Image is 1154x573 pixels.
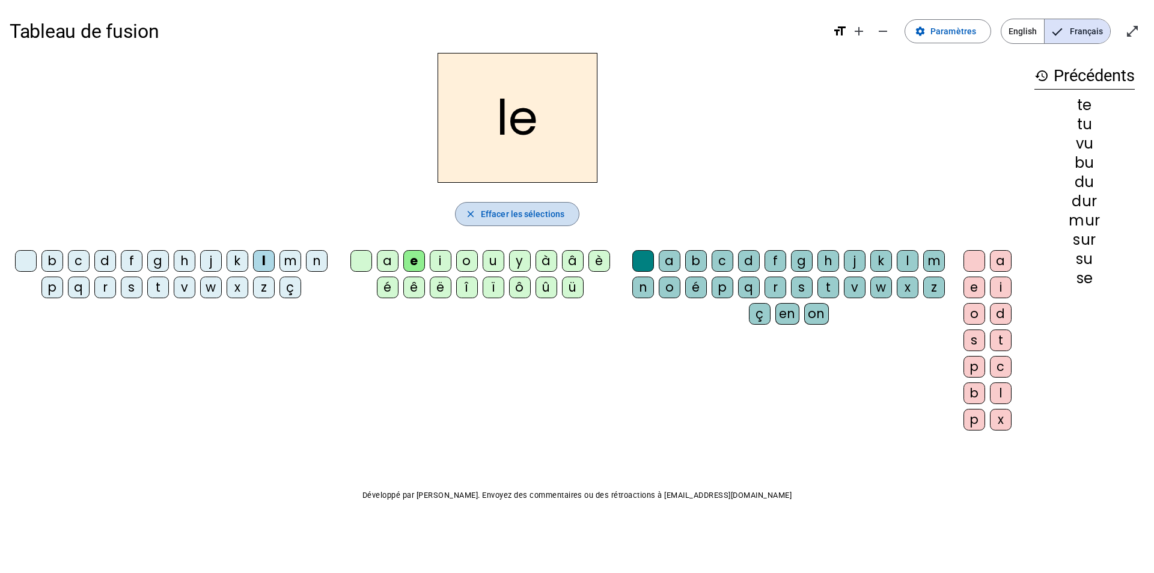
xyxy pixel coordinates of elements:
[817,277,839,298] div: t
[749,303,771,325] div: ç
[94,277,116,298] div: r
[10,488,1144,503] p: Développé par [PERSON_NAME]. Envoyez des commentaires ou des rétroactions à [EMAIL_ADDRESS][DOMAI...
[1034,213,1135,228] div: mur
[659,250,680,272] div: a
[930,24,976,38] span: Paramètres
[481,207,564,221] span: Effacer les sélections
[1045,19,1110,43] span: Français
[10,12,823,51] h1: Tableau de fusion
[897,277,918,298] div: x
[430,277,451,298] div: ë
[430,250,451,272] div: i
[94,250,116,272] div: d
[765,250,786,272] div: f
[844,277,865,298] div: v
[897,250,918,272] div: l
[804,303,829,325] div: on
[1034,252,1135,266] div: su
[847,19,871,43] button: Augmenter la taille de la police
[990,409,1012,431] div: x
[456,277,478,298] div: î
[870,277,892,298] div: w
[905,19,991,43] button: Paramètres
[990,303,1012,325] div: d
[1034,69,1049,83] mat-icon: history
[377,277,398,298] div: é
[990,356,1012,378] div: c
[403,277,425,298] div: ê
[588,250,610,272] div: è
[775,303,799,325] div: en
[509,277,531,298] div: ô
[227,250,248,272] div: k
[990,382,1012,404] div: l
[174,277,195,298] div: v
[870,250,892,272] div: k
[1120,19,1144,43] button: Entrer en plein écran
[1034,117,1135,132] div: tu
[253,250,275,272] div: l
[41,277,63,298] div: p
[876,24,890,38] mat-icon: remove
[1001,19,1044,43] span: English
[465,209,476,219] mat-icon: close
[253,277,275,298] div: z
[438,53,597,183] h2: le
[852,24,866,38] mat-icon: add
[1034,136,1135,151] div: vu
[41,250,63,272] div: b
[1001,19,1111,44] mat-button-toggle-group: Language selection
[963,356,985,378] div: p
[536,250,557,272] div: à
[659,277,680,298] div: o
[923,250,945,272] div: m
[1034,98,1135,112] div: te
[990,250,1012,272] div: a
[791,250,813,272] div: g
[68,277,90,298] div: q
[1034,63,1135,90] h3: Précédents
[279,277,301,298] div: ç
[279,250,301,272] div: m
[403,250,425,272] div: e
[200,250,222,272] div: j
[712,277,733,298] div: p
[1034,194,1135,209] div: dur
[306,250,328,272] div: n
[712,250,733,272] div: c
[685,277,707,298] div: é
[963,382,985,404] div: b
[791,277,813,298] div: s
[915,26,926,37] mat-icon: settings
[174,250,195,272] div: h
[455,202,579,226] button: Effacer les sélections
[1034,271,1135,286] div: se
[68,250,90,272] div: c
[1034,233,1135,247] div: sur
[990,329,1012,351] div: t
[990,277,1012,298] div: i
[1125,24,1140,38] mat-icon: open_in_full
[685,250,707,272] div: b
[963,329,985,351] div: s
[871,19,895,43] button: Diminuer la taille de la police
[765,277,786,298] div: r
[832,24,847,38] mat-icon: format_size
[147,250,169,272] div: g
[963,409,985,431] div: p
[200,277,222,298] div: w
[227,277,248,298] div: x
[483,277,504,298] div: ï
[562,250,584,272] div: â
[817,250,839,272] div: h
[536,277,557,298] div: û
[632,277,654,298] div: n
[1034,156,1135,170] div: bu
[121,250,142,272] div: f
[844,250,865,272] div: j
[738,277,760,298] div: q
[963,277,985,298] div: e
[963,303,985,325] div: o
[147,277,169,298] div: t
[562,277,584,298] div: ü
